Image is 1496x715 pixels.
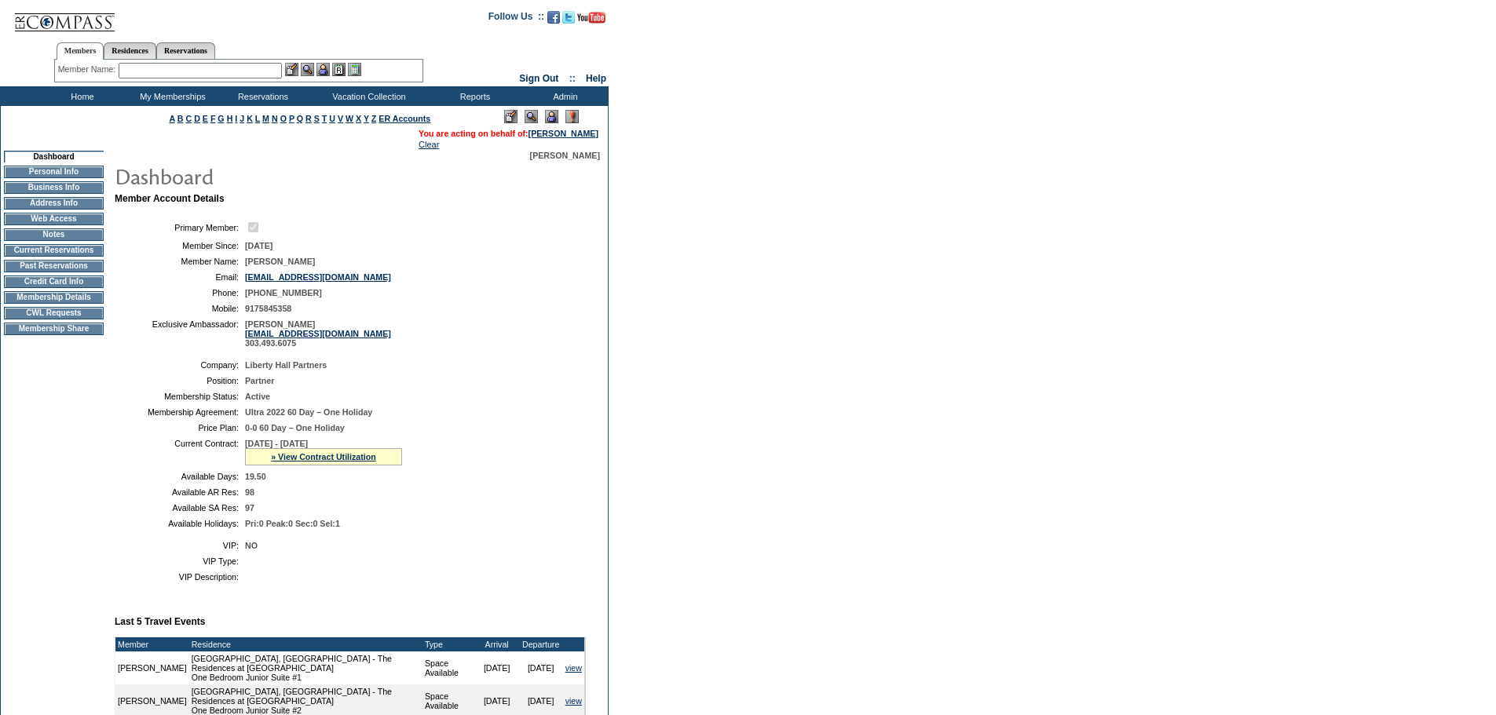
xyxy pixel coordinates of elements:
td: Membership Details [4,291,104,304]
td: Web Access [4,213,104,225]
td: Personal Info [4,166,104,178]
span: Liberty Hall Partners [245,360,327,370]
td: Past Reservations [4,260,104,272]
img: pgTtlDashboard.gif [114,160,428,192]
td: [DATE] [519,651,563,684]
img: b_calculator.gif [348,63,361,76]
td: Price Plan: [121,423,239,432]
img: View Mode [525,110,538,123]
td: Member Name: [121,257,239,266]
a: K [247,114,253,123]
a: Clear [419,140,439,149]
td: Available Holidays: [121,519,239,528]
a: P [289,114,294,123]
td: Vacation Collection [306,86,428,106]
span: [PERSON_NAME] 303.493.6075 [245,319,391,348]
td: Reports [428,86,518,106]
a: view [565,663,582,673]
td: VIP: [121,541,239,550]
img: Become our fan on Facebook [547,11,560,24]
a: Follow us on Twitter [562,16,575,25]
a: Members [57,42,104,60]
a: Q [297,114,303,123]
td: Membership Status: [121,392,239,401]
td: Available Days: [121,472,239,481]
a: C [185,114,192,123]
td: Residence [189,637,422,651]
img: Log Concern/Member Elevation [565,110,579,123]
td: Arrival [475,637,519,651]
td: Exclusive Ambassador: [121,319,239,348]
td: [GEOGRAPHIC_DATA], [GEOGRAPHIC_DATA] - The Residences at [GEOGRAPHIC_DATA] One Bedroom Junior Sui... [189,651,422,684]
td: Mobile: [121,304,239,313]
div: Member Name: [58,63,119,76]
td: Dashboard [4,151,104,162]
a: L [255,114,260,123]
b: Last 5 Travel Events [115,616,205,627]
a: O [280,114,287,123]
a: [EMAIL_ADDRESS][DOMAIN_NAME] [245,329,391,338]
img: Impersonate [316,63,330,76]
span: Active [245,392,270,401]
td: Current Contract: [121,439,239,465]
td: Reservations [216,86,306,106]
img: Edit Mode [504,110,518,123]
td: Available SA Res: [121,503,239,513]
span: 19.50 [245,472,266,481]
span: [DATE] - [DATE] [245,439,308,448]
span: 97 [245,503,254,513]
a: Subscribe to our YouTube Channel [577,16,605,25]
a: V [338,114,343,123]
td: Home [35,86,126,106]
td: Notes [4,228,104,241]
a: X [356,114,361,123]
span: [PHONE_NUMBER] [245,288,322,297]
span: 0-0 60 Day – One Holiday [245,423,345,432]
img: Subscribe to our YouTube Channel [577,12,605,24]
td: Email: [121,272,239,282]
td: Position: [121,376,239,385]
span: :: [569,73,576,84]
img: Reservations [332,63,346,76]
td: Available AR Res: [121,487,239,497]
td: Company: [121,360,239,370]
td: VIP Type: [121,556,239,566]
td: Current Reservations [4,244,104,257]
a: A [170,114,175,123]
a: J [240,114,244,123]
td: Member [115,637,189,651]
img: View [301,63,314,76]
a: R [305,114,312,123]
img: Follow us on Twitter [562,11,575,24]
td: My Memberships [126,86,216,106]
a: S [314,114,320,123]
a: Become our fan on Facebook [547,16,560,25]
a: T [322,114,327,123]
span: 9175845358 [245,304,291,313]
td: Membership Share [4,323,104,335]
a: G [218,114,224,123]
a: H [227,114,233,123]
td: Space Available [422,651,475,684]
span: Partner [245,376,274,385]
span: NO [245,541,258,550]
td: [DATE] [475,651,519,684]
img: Impersonate [545,110,558,123]
a: I [235,114,237,123]
a: U [329,114,335,123]
td: Follow Us :: [488,9,544,28]
a: » View Contract Utilization [271,452,376,461]
td: CWL Requests [4,307,104,319]
td: Business Info [4,181,104,194]
img: b_edit.gif [285,63,298,76]
a: F [210,114,216,123]
td: Address Info [4,197,104,210]
td: Membership Agreement: [121,407,239,417]
span: [PERSON_NAME] [530,151,600,160]
a: [EMAIL_ADDRESS][DOMAIN_NAME] [245,272,391,282]
td: Admin [518,86,609,106]
td: Type [422,637,475,651]
span: Pri:0 Peak:0 Sec:0 Sel:1 [245,519,340,528]
a: N [272,114,278,123]
td: Departure [519,637,563,651]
